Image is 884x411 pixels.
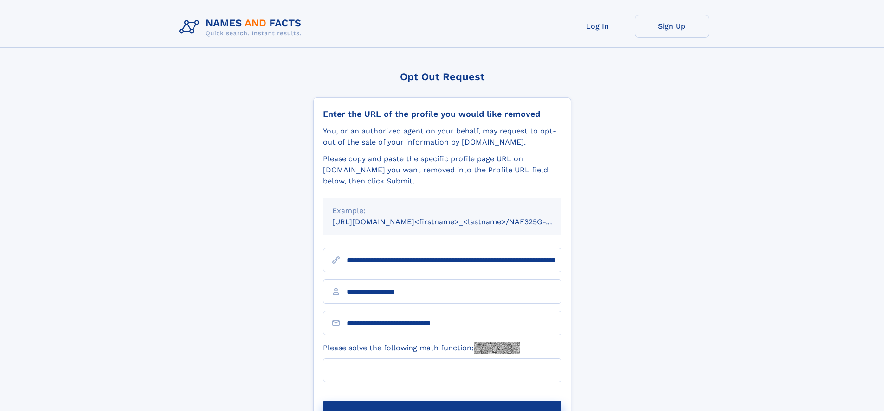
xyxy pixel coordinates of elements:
label: Please solve the following math function: [323,342,520,354]
div: Enter the URL of the profile you would like removed [323,109,561,119]
img: Logo Names and Facts [175,15,309,40]
a: Log In [561,15,635,38]
div: Opt Out Request [313,71,571,82]
a: Sign Up [635,15,709,38]
div: Example: [332,205,552,216]
div: You, or an authorized agent on your behalf, may request to opt-out of the sale of your informatio... [323,126,561,148]
div: Please copy and paste the specific profile page URL on [DOMAIN_NAME] you want removed into the Pr... [323,153,561,187]
small: [URL][DOMAIN_NAME]<firstname>_<lastname>/NAF325G-xxxxxxxx [332,217,579,226]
